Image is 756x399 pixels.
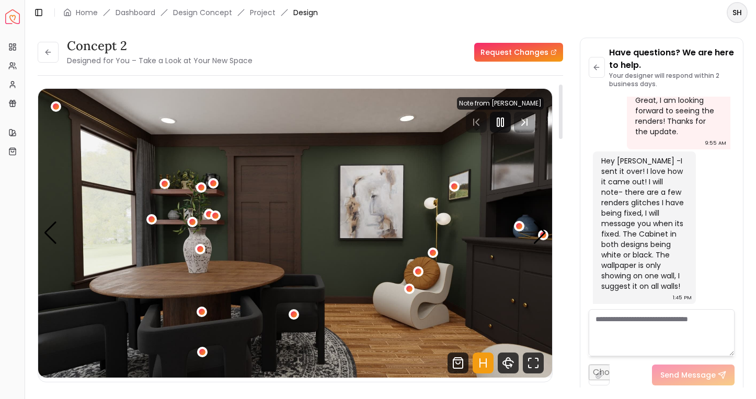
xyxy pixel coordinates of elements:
svg: Shop Products from this design [448,353,468,373]
div: 1:45 PM [673,292,692,303]
div: Previous slide [43,221,58,244]
img: Spacejoy Logo [5,9,20,24]
div: Next slide [533,221,547,244]
div: Note from [PERSON_NAME] [457,97,544,110]
img: Design Render 1 [38,89,552,378]
svg: 360 View [498,353,519,373]
p: Have questions? We are here to help. [609,46,735,72]
svg: Pause [494,116,507,128]
small: Designed for You – Take a Look at Your New Space [67,55,253,66]
svg: Hotspots Toggle [473,353,494,373]
button: SH [727,2,748,23]
a: Dashboard [116,7,155,18]
a: Request Changes [474,43,563,62]
div: 9:55 AM [705,138,726,148]
a: Project [250,7,276,18]
h3: concept 2 [67,38,253,54]
div: Great, I am looking forward to seeing the renders! Thanks for the update. [635,95,720,137]
li: Design Concept [173,7,232,18]
a: Home [76,7,98,18]
span: SH [728,3,747,22]
p: Your designer will respond within 2 business days. [609,72,735,88]
span: Design [293,7,318,18]
nav: breadcrumb [63,7,318,18]
div: Hey [PERSON_NAME] -I sent it over! I love how it came out! I will note- there are a few renders g... [601,156,686,291]
div: 1 / 4 [38,89,552,378]
a: Spacejoy [5,9,20,24]
div: Carousel [38,89,552,378]
svg: Fullscreen [523,353,544,373]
